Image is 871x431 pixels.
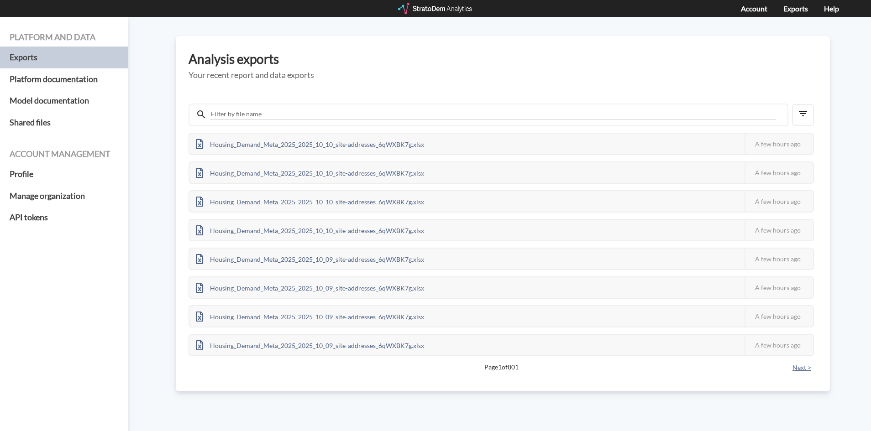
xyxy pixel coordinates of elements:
[189,340,430,348] a: Housing_Demand_Meta_2025_2025_10_09_site-addresses_6qWXBK7g.xlsx
[189,249,430,269] div: Housing_Demand_Meta_2025_2025_10_09_site-addresses_6qWXBK7g.xlsx
[189,134,430,154] div: Housing_Demand_Meta_2025_2025_10_10_site-addresses_6qWXBK7g.xlsx
[10,47,118,68] a: Exports
[189,254,430,262] a: Housing_Demand_Meta_2025_2025_10_09_site-addresses_6qWXBK7g.xlsx
[10,68,118,90] a: Platform documentation
[824,4,839,13] a: Help
[745,335,813,355] div: A few hours ago
[10,112,118,134] a: Shared files
[189,197,430,204] a: Housing_Demand_Meta_2025_2025_10_10_site-addresses_6qWXBK7g.xlsx
[10,90,118,112] a: Model documentation
[189,283,430,291] a: Housing_Demand_Meta_2025_2025_10_09_site-addresses_6qWXBK7g.xlsx
[10,33,118,42] h4: Platform and data
[10,163,118,185] a: Profile
[189,191,430,212] div: Housing_Demand_Meta_2025_2025_10_10_site-addresses_6qWXBK7g.xlsx
[210,109,776,119] input: Filter by file name
[745,162,813,183] div: A few hours ago
[189,335,430,355] div: Housing_Demand_Meta_2025_2025_10_09_site-addresses_6qWXBK7g.xlsx
[189,162,430,183] div: Housing_Demand_Meta_2025_2025_10_10_site-addresses_6qWXBK7g.xlsx
[189,225,430,233] a: Housing_Demand_Meta_2025_2025_10_10_site-addresses_6qWXBK7g.xlsx
[189,71,817,80] h5: Your recent report and data exports
[745,306,813,327] div: A few hours ago
[745,277,813,298] div: A few hours ago
[745,220,813,240] div: A few hours ago
[741,4,767,13] a: Account
[189,139,430,147] a: Housing_Demand_Meta_2025_2025_10_10_site-addresses_6qWXBK7g.xlsx
[189,220,430,240] div: Housing_Demand_Meta_2025_2025_10_10_site-addresses_6qWXBK7g.xlsx
[745,249,813,269] div: A few hours ago
[189,52,817,66] h3: Analysis exports
[10,207,118,228] a: API tokens
[189,168,430,176] a: Housing_Demand_Meta_2025_2025_10_10_site-addresses_6qWXBK7g.xlsx
[10,185,118,207] a: Manage organization
[189,277,430,298] div: Housing_Demand_Meta_2025_2025_10_09_site-addresses_6qWXBK7g.xlsx
[10,150,118,159] h4: Account management
[783,4,808,13] a: Exports
[745,134,813,154] div: A few hours ago
[189,312,430,319] a: Housing_Demand_Meta_2025_2025_10_09_site-addresses_6qWXBK7g.xlsx
[790,363,814,373] button: Next >
[189,306,430,327] div: Housing_Demand_Meta_2025_2025_10_09_site-addresses_6qWXBK7g.xlsx
[745,191,813,212] div: A few hours ago
[220,363,782,372] span: Page 1 of 801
